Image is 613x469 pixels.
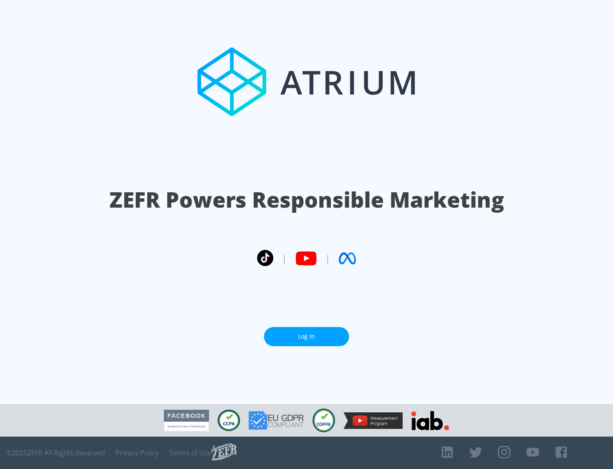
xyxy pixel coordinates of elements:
a: Terms of Use [169,449,212,457]
a: Log In [264,327,349,346]
a: Privacy Policy [115,449,159,457]
span: | [325,252,330,265]
img: GDPR Compliant [249,411,304,430]
img: IAB [411,411,449,430]
span: © 2025 ZEFR All Rights Reserved [6,449,105,457]
img: COPPA Compliant [312,408,335,432]
span: | [282,252,287,265]
img: YouTube Measurement Program [344,412,403,429]
img: Facebook Marketing Partner [164,410,209,431]
img: CCPA Compliant [218,410,240,431]
h1: ZEFR Powers Responsible Marketing [109,185,504,214]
